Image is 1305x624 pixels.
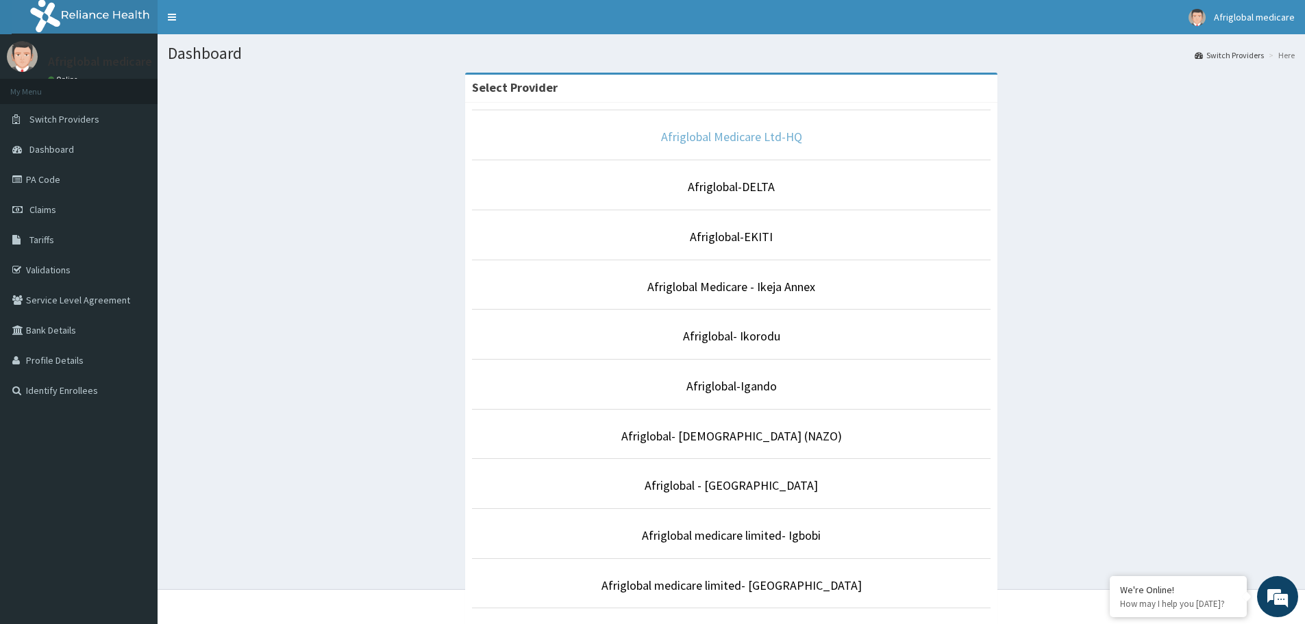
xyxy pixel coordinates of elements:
p: Afriglobal medicare [48,55,152,68]
a: Afriglobal medicare limited- [GEOGRAPHIC_DATA] [601,577,862,593]
a: Afriglobal Medicare - Ikeja Annex [647,279,815,295]
a: Afriglobal - [GEOGRAPHIC_DATA] [645,477,818,493]
a: Afriglobal-Igando [686,378,777,394]
span: Dashboard [29,143,74,155]
span: Afriglobal medicare [1214,11,1295,23]
li: Here [1265,49,1295,61]
span: Claims [29,203,56,216]
h1: Dashboard [168,45,1295,62]
a: Afriglobal-DELTA [688,179,775,195]
a: Afriglobal-EKITI [690,229,773,245]
span: Tariffs [29,234,54,246]
a: Afriglobal Medicare Ltd-HQ [661,129,802,145]
strong: Select Provider [472,79,558,95]
a: Switch Providers [1195,49,1264,61]
div: We're Online! [1120,584,1236,596]
a: Afriglobal- Ikorodu [683,328,780,344]
a: Online [48,75,81,84]
a: Afriglobal- [DEMOGRAPHIC_DATA] (NAZO) [621,428,842,444]
p: How may I help you today? [1120,598,1236,610]
a: Afriglobal medicare limited- Igbobi [642,527,821,543]
span: Switch Providers [29,113,99,125]
img: User Image [1189,9,1206,26]
img: User Image [7,41,38,72]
